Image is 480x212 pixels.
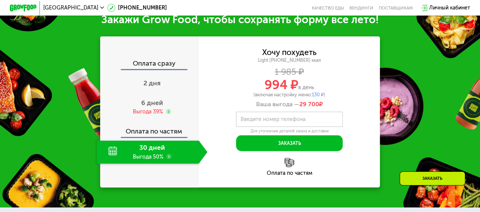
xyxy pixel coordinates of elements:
[285,158,294,167] img: l6xcnZfty9opOoJh.png
[199,68,380,75] div: 1 985 ₽
[199,57,380,63] div: Light [PHONE_NUMBER] ккал
[429,4,470,12] div: Личный кабинет
[101,60,198,69] div: Оплата сразу
[141,99,163,107] span: 6 дней
[312,5,344,11] a: Качество еды
[143,79,161,87] span: 2 дня
[349,5,373,11] a: Вендинги
[101,121,198,137] div: Оплата по частям
[379,5,413,11] div: поставщикам
[400,171,465,185] div: Заказать
[236,135,343,151] button: Заказать
[264,77,298,92] span: 994 ₽
[107,4,167,12] a: [PHONE_NUMBER]
[199,100,380,107] div: Ваша выгода —
[262,48,316,55] div: Хочу похудеть
[43,5,98,11] span: [GEOGRAPHIC_DATA]
[133,108,163,115] div: Выгода 39%
[199,92,380,97] div: (включая настройку меню: )
[199,170,380,176] div: Оплата по частям
[236,128,343,133] div: Для уточнения деталей заказа и доставки
[240,117,305,121] label: Введите номер телефона
[299,100,319,107] span: 29 700
[312,91,324,97] span: 130 ₽
[299,100,323,107] span: ₽
[298,84,314,90] span: в день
